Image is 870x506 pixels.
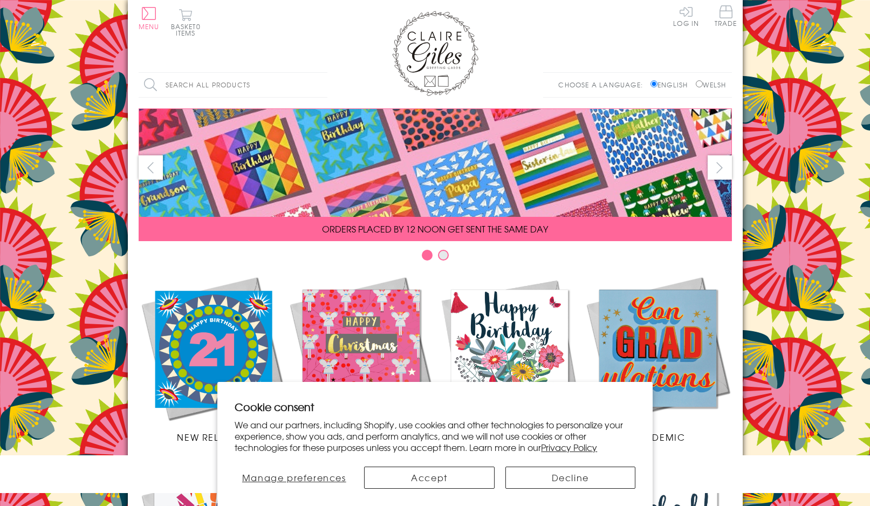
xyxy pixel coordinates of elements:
[696,80,703,87] input: Welsh
[176,22,201,38] span: 0 items
[435,274,584,443] a: Birthdays
[505,467,635,489] button: Decline
[317,73,327,97] input: Search
[235,419,635,453] p: We and our partners, including Shopify, use cookies and other technologies to personalize your ex...
[139,155,163,180] button: prev
[364,467,494,489] button: Accept
[650,80,693,90] label: English
[139,22,160,31] span: Menu
[392,11,478,96] img: Claire Giles Greetings Cards
[242,471,346,484] span: Manage preferences
[541,441,597,454] a: Privacy Policy
[673,5,699,26] a: Log In
[715,5,737,29] a: Trade
[322,222,548,235] span: ORDERS PLACED BY 12 NOON GET SENT THE SAME DAY
[422,250,433,261] button: Carousel Page 1 (Current Slide)
[438,250,449,261] button: Carousel Page 2
[715,5,737,26] span: Trade
[287,274,435,443] a: Christmas
[558,80,648,90] p: Choose a language:
[235,467,353,489] button: Manage preferences
[708,155,732,180] button: next
[139,73,327,97] input: Search all products
[650,80,657,87] input: English
[584,274,732,443] a: Academic
[696,80,727,90] label: Welsh
[235,399,635,414] h2: Cookie consent
[139,274,287,443] a: New Releases
[139,249,732,266] div: Carousel Pagination
[177,430,248,443] span: New Releases
[139,7,160,30] button: Menu
[630,430,686,443] span: Academic
[171,9,201,36] button: Basket0 items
